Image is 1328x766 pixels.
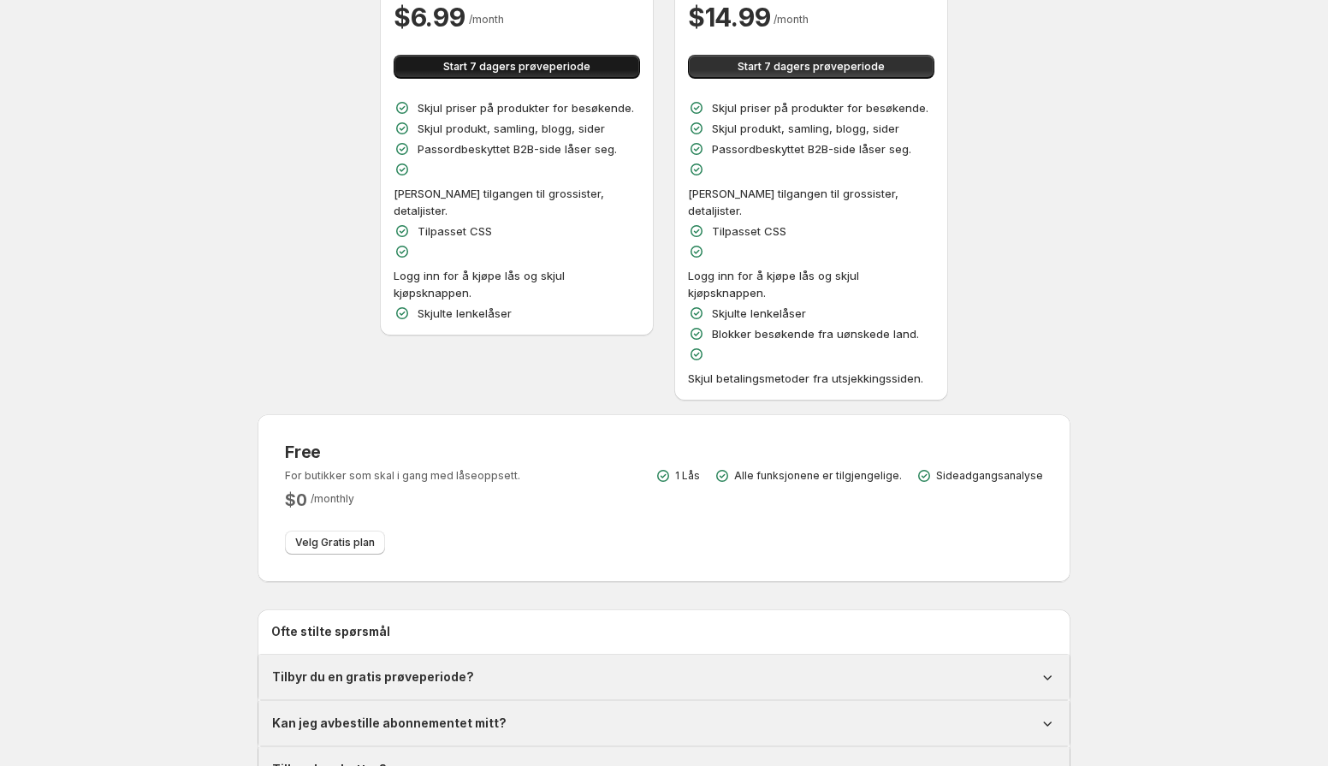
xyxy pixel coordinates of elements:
p: Logg inn for å kjøpe lås og skjul kjøpsknappen. [688,267,934,301]
p: [PERSON_NAME] tilgangen til grossister, detaljister. [688,185,934,219]
p: Tilpasset CSS [418,223,492,240]
p: Passordbeskyttet B2B-side låser seg. [418,140,617,157]
h3: Free [285,442,520,462]
span: / monthly [311,492,354,505]
span: / month [774,13,809,26]
button: Start 7 dagers prøveperiode [394,55,640,79]
span: Start 7 dagers prøveperiode [443,60,590,74]
p: Blokker besøkende fra uønskede land. [712,325,919,342]
p: Skjulte lenkelåser [418,305,512,322]
p: [PERSON_NAME] tilgangen til grossister, detaljister. [394,185,640,219]
span: Start 7 dagers prøveperiode [738,60,885,74]
p: Alle funksjonene er tilgjengelige. [734,469,902,483]
h1: Tilbyr du en gratis prøveperiode? [272,668,474,686]
p: Logg inn for å kjøpe lås og skjul kjøpsknappen. [394,267,640,301]
p: Sideadgangsanalyse [936,469,1043,483]
p: Passordbeskyttet B2B-side låser seg. [712,140,911,157]
p: For butikker som skal i gang med låseoppsett. [285,469,520,483]
button: Start 7 dagers prøveperiode [688,55,934,79]
h2: Ofte stilte spørsmål [271,623,1057,640]
p: Skjul priser på produkter for besøkende. [418,99,634,116]
p: Skjul priser på produkter for besøkende. [712,99,928,116]
span: / month [469,13,504,26]
button: Velg Gratis plan [285,531,385,555]
p: Tilpasset CSS [712,223,786,240]
p: Skjulte lenkelåser [712,305,806,322]
p: 1 Lås [675,469,700,483]
h1: Kan jeg avbestille abonnementet mitt? [272,715,507,732]
span: Velg Gratis plan [295,536,375,549]
h2: $ 0 [285,490,307,510]
p: Skjul produkt, samling, blogg, sider [418,120,605,137]
p: Skjul produkt, samling, blogg, sider [712,120,899,137]
p: Skjul betalingsmetoder fra utsjekkingssiden. [688,370,923,387]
